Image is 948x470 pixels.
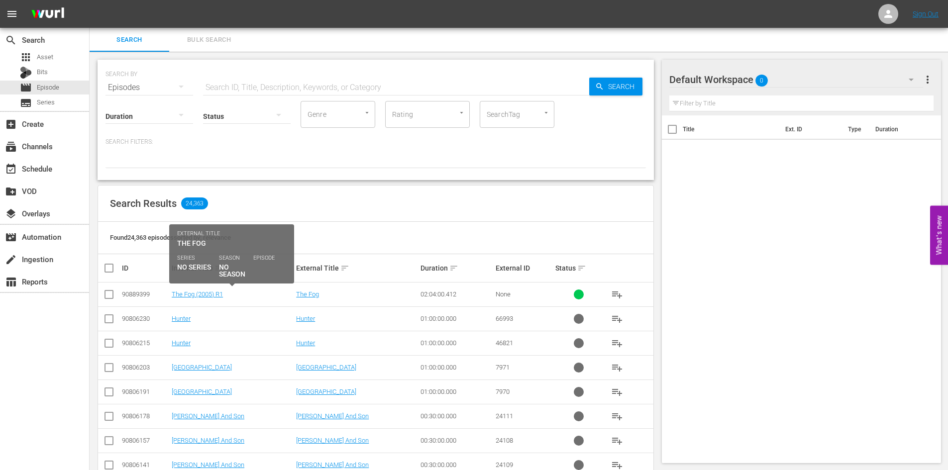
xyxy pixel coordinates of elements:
[421,461,492,469] div: 00:30:00.000
[172,290,223,298] a: The Fog (2005) R1
[296,437,369,444] a: [PERSON_NAME] And Son
[421,339,492,347] div: 01:00:00.000
[181,197,208,209] span: 24,363
[604,78,642,95] span: Search
[20,82,32,94] span: Episode
[421,437,492,444] div: 00:30:00.000
[96,34,163,46] span: Search
[5,34,17,46] span: Search
[755,70,768,91] span: 0
[611,386,623,398] span: playlist_add
[605,331,629,355] button: playlist_add
[611,313,623,325] span: playlist_add
[496,461,513,469] span: 24109
[296,290,319,298] a: The Fog
[5,208,17,220] span: Overlays
[496,388,510,395] span: 7970
[669,66,923,94] div: Default Workspace
[296,262,418,274] div: External Title
[37,83,59,93] span: Episode
[20,51,32,63] span: Asset
[172,412,244,420] a: [PERSON_NAME] And Son
[869,115,929,143] th: Duration
[20,67,32,79] div: Bits
[457,108,466,117] button: Open
[611,435,623,447] span: playlist_add
[611,410,623,422] span: playlist_add
[496,264,552,272] div: External ID
[922,74,934,86] span: more_vert
[37,52,53,62] span: Asset
[122,264,169,272] div: ID
[421,388,492,395] div: 01:00:00.000
[605,404,629,428] button: playlist_add
[340,264,349,273] span: sort
[20,97,32,109] span: Series
[496,290,552,298] div: None
[172,262,293,274] div: Internal Title
[122,388,169,395] div: 90806191
[37,97,55,107] span: Series
[496,437,513,444] span: 24108
[5,141,17,153] span: Channels
[5,118,17,130] span: Create
[214,264,223,273] span: sort
[496,412,513,420] span: 24111
[5,276,17,288] span: Reports
[6,8,18,20] span: menu
[24,2,72,26] img: ans4CAIJ8jUAAAAAAAAAAAAAAAAAAAAAAAAgQb4GAAAAAAAAAAAAAAAAAAAAAAAAJMjXAAAAAAAAAAAAAAAAAAAAAAAAgAT5G...
[172,461,244,469] a: [PERSON_NAME] And Son
[421,262,492,274] div: Duration
[172,388,232,395] a: [GEOGRAPHIC_DATA]
[605,356,629,379] button: playlist_add
[605,429,629,453] button: playlist_add
[296,315,315,322] a: Hunter
[605,380,629,404] button: playlist_add
[611,337,623,349] span: playlist_add
[122,412,169,420] div: 90806178
[496,339,513,347] span: 46821
[421,412,492,420] div: 00:30:00.000
[541,108,551,117] button: Open
[122,364,169,371] div: 90806203
[421,315,492,322] div: 01:00:00.000
[122,461,169,469] div: 90806141
[930,205,948,265] button: Open Feedback Widget
[122,339,169,347] div: 90806215
[37,67,48,77] span: Bits
[5,231,17,243] span: Automation
[605,307,629,331] button: playlist_add
[496,364,510,371] span: 7971
[5,186,17,197] span: VOD
[421,364,492,371] div: 01:00:00.000
[172,437,244,444] a: [PERSON_NAME] And Son
[842,115,869,143] th: Type
[172,364,232,371] a: [GEOGRAPHIC_DATA]
[611,288,623,300] span: playlist_add
[105,138,646,146] p: Search Filters:
[922,68,934,92] button: more_vert
[122,315,169,322] div: 90806230
[172,339,191,347] a: Hunter
[175,34,243,46] span: Bulk Search
[362,108,372,117] button: Open
[421,290,492,298] div: 02:04:00.412
[683,115,779,143] th: Title
[611,362,623,374] span: playlist_add
[449,264,458,273] span: sort
[913,10,939,18] a: Sign Out
[122,437,169,444] div: 90806157
[296,339,315,347] a: Hunter
[779,115,843,143] th: Ext. ID
[296,388,356,395] a: [GEOGRAPHIC_DATA]
[496,315,513,322] span: 66993
[172,315,191,322] a: Hunter
[110,234,231,241] span: Found 24,363 episodes sorted by: relevance
[296,364,356,371] a: [GEOGRAPHIC_DATA]
[555,262,602,274] div: Status
[296,461,369,469] a: [PERSON_NAME] And Son
[122,290,169,298] div: 90889399
[296,412,369,420] a: [PERSON_NAME] And Son
[105,74,193,101] div: Episodes
[5,163,17,175] span: Schedule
